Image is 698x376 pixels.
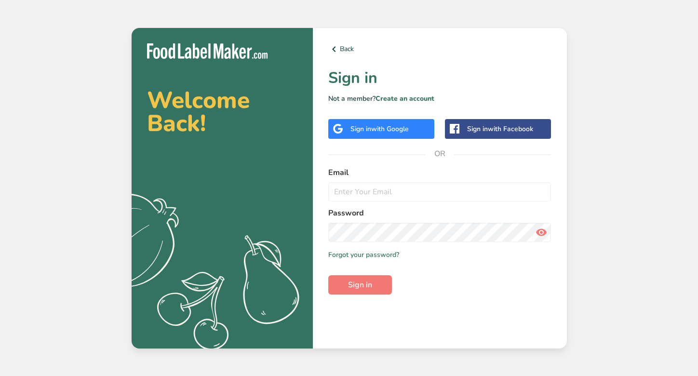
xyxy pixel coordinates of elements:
a: Create an account [376,94,434,103]
label: Email [328,167,551,178]
h1: Sign in [328,67,551,90]
div: Sign in [350,124,409,134]
button: Sign in [328,275,392,295]
span: Sign in [348,279,372,291]
img: Food Label Maker [147,43,268,59]
span: OR [425,139,454,168]
p: Not a member? [328,94,551,104]
div: Sign in [467,124,533,134]
label: Password [328,207,551,219]
span: with Google [371,124,409,134]
a: Forgot your password? [328,250,399,260]
span: with Facebook [488,124,533,134]
input: Enter Your Email [328,182,551,201]
h2: Welcome Back! [147,89,297,135]
a: Back [328,43,551,55]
